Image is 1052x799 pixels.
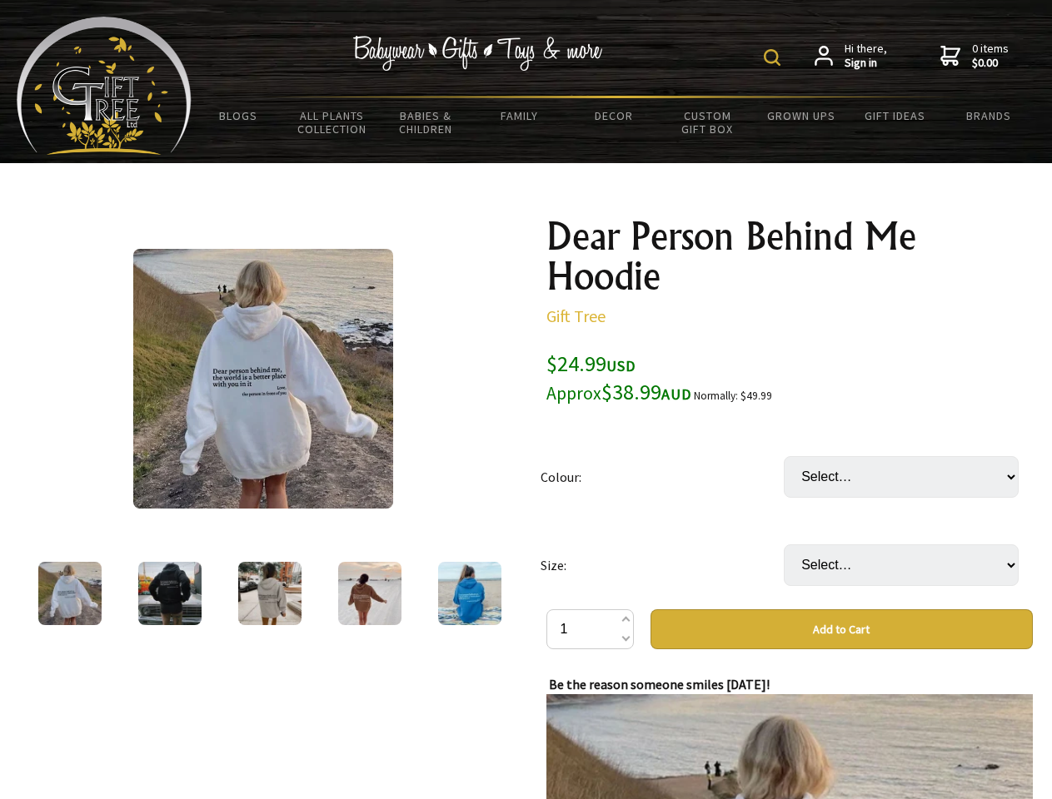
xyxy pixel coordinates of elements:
strong: Sign in [845,56,887,71]
strong: $0.00 [972,56,1009,71]
a: BLOGS [192,98,286,133]
span: USD [606,356,636,375]
td: Size: [541,521,784,609]
a: Grown Ups [754,98,848,133]
a: Family [473,98,567,133]
img: Dear Person Behind Me Hoodie [338,562,401,625]
img: Dear Person Behind Me Hoodie [438,562,501,625]
a: 0 items$0.00 [940,42,1009,71]
a: Decor [566,98,661,133]
img: Babywear - Gifts - Toys & more [353,36,603,71]
img: Dear Person Behind Me Hoodie [38,562,102,625]
h1: Dear Person Behind Me Hoodie [546,216,1033,296]
img: Dear Person Behind Me Hoodie [138,562,202,625]
a: Gift Ideas [848,98,942,133]
img: Dear Person Behind Me Hoodie [238,562,302,625]
img: product search [764,49,780,66]
small: Approx [546,382,601,404]
a: Custom Gift Box [661,98,755,146]
img: Babyware - Gifts - Toys and more... [17,17,192,155]
a: Brands [942,98,1036,133]
span: 0 items [972,41,1009,71]
td: Colour: [541,433,784,521]
small: Normally: $49.99 [694,389,772,403]
span: AUD [661,385,691,404]
a: Babies & Children [379,98,473,146]
button: Add to Cart [651,609,1033,649]
img: Dear Person Behind Me Hoodie [133,249,393,509]
span: Hi there, [845,42,887,71]
a: Gift Tree [546,305,606,326]
a: All Plants Collection [286,98,380,146]
a: Hi there,Sign in [815,42,887,71]
span: $24.99 $38.99 [546,350,691,405]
